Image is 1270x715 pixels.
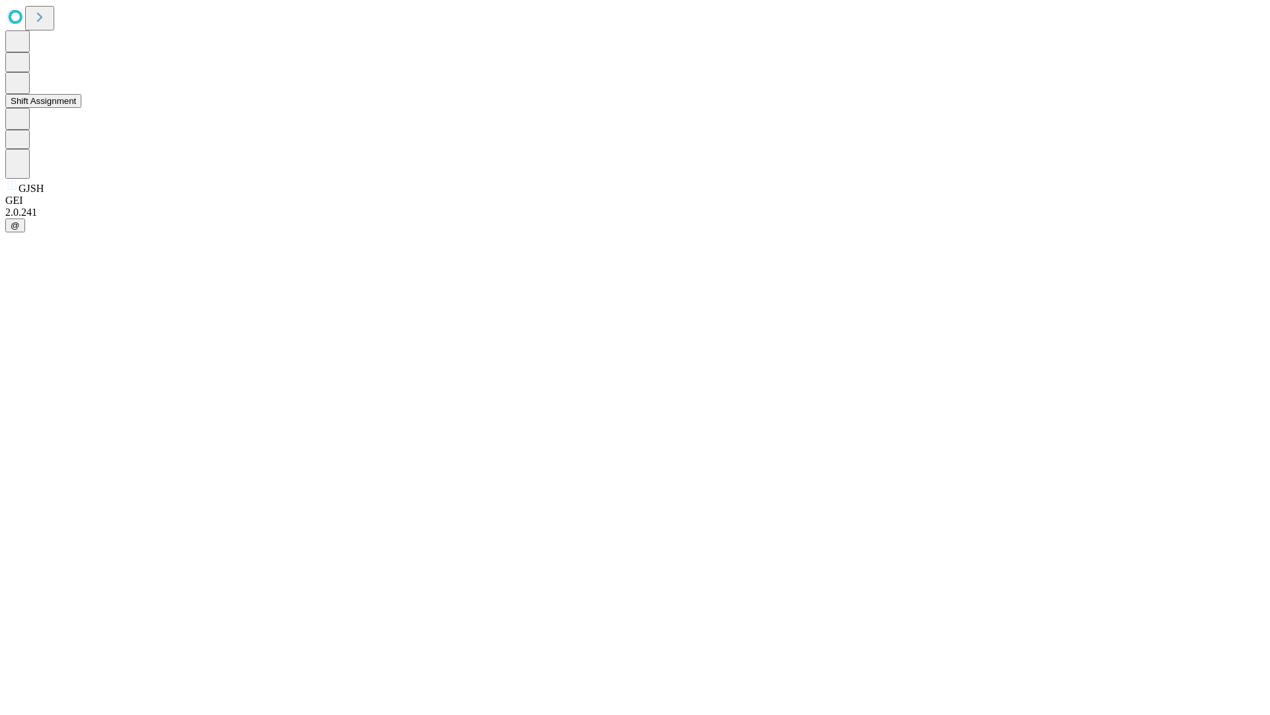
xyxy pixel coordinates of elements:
button: @ [5,218,25,232]
div: GEI [5,195,1265,207]
div: 2.0.241 [5,207,1265,218]
span: @ [11,220,20,230]
button: Shift Assignment [5,94,81,108]
span: GJSH [19,183,44,194]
